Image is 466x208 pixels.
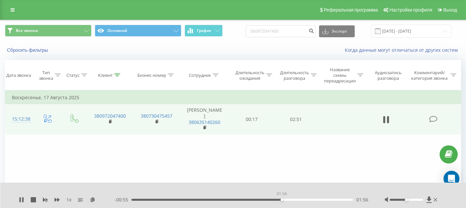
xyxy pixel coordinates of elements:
[66,196,71,203] span: 1 x
[16,28,38,33] span: Все звонки
[39,70,53,81] div: Тип звонка
[275,189,288,198] div: 01:56
[235,70,265,81] div: Длительность ожидания
[5,25,91,37] button: Все звонки
[95,25,181,37] button: Основной
[324,7,378,13] span: Реферальная программа
[444,171,459,187] div: Open Intercom Messenger
[141,113,172,119] a: 380730475457
[281,198,283,201] div: Accessibility label
[389,7,432,13] span: Настройки профиля
[319,25,355,37] button: Экспорт
[5,47,51,53] button: Сбросить фильтры
[6,73,31,78] div: Дата звонка
[280,70,309,81] div: Длительность разговора
[410,70,449,81] div: Комментарий/категория звонка
[443,7,457,13] span: Выход
[66,73,80,78] div: Статус
[5,91,461,104] td: Воскресенье, 17 Августа 2025
[98,73,113,78] div: Клиент
[137,73,166,78] div: Бизнес номер
[185,25,223,37] button: График
[356,196,368,203] span: 01:56
[324,67,356,84] div: Название схемы переадресации
[12,113,27,126] div: 15:12:38
[180,104,230,134] td: [PERSON_NAME]
[94,113,126,119] a: 380972047400
[274,104,318,134] td: 02:51
[405,198,408,201] div: Accessibility label
[189,119,220,125] a: 380635140260
[345,47,461,53] a: Когда данные могут отличаться от других систем
[197,28,211,33] span: График
[246,25,316,37] input: Поиск по номеру
[229,104,274,134] td: 00:17
[189,73,211,78] div: Сотрудник
[115,196,131,203] span: - 00:55
[371,70,406,81] div: Аудиозапись разговора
